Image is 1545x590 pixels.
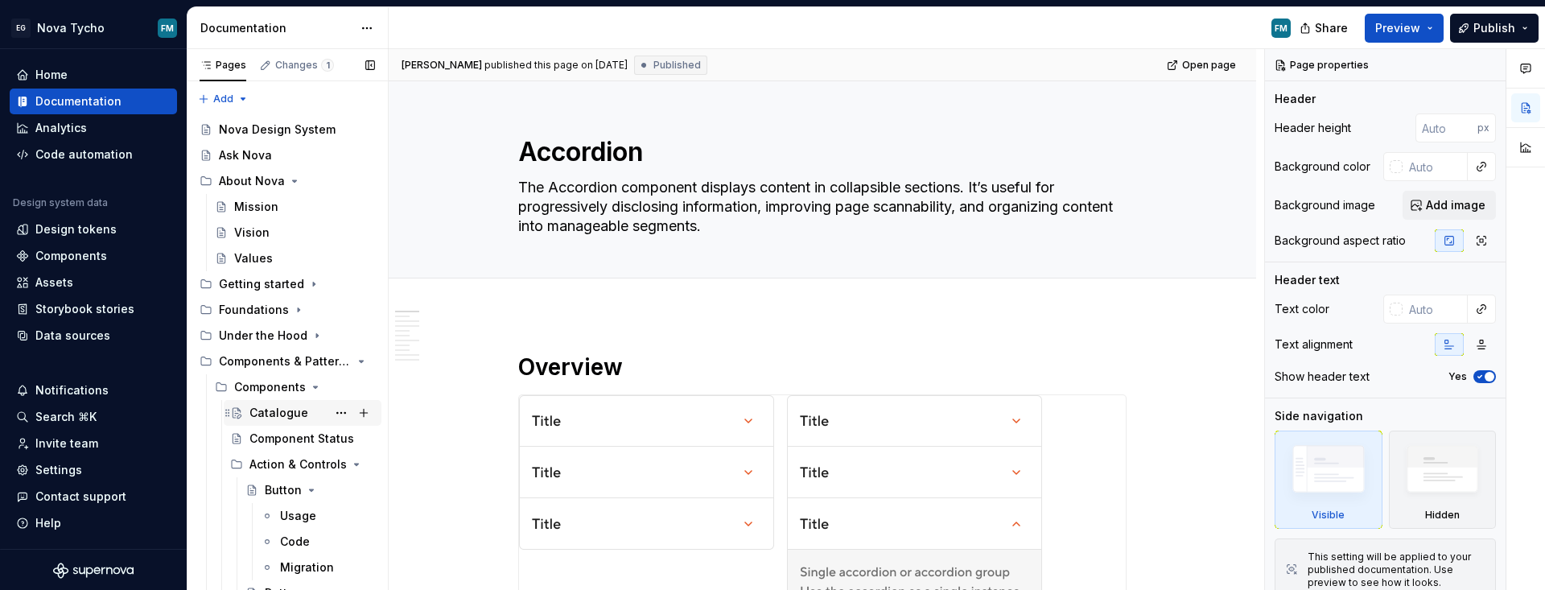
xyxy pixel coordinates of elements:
[208,220,381,245] a: Vision
[35,328,110,344] div: Data sources
[35,489,126,505] div: Contact support
[10,89,177,114] a: Documentation
[1275,408,1363,424] div: Side navigation
[219,276,304,292] div: Getting started
[280,534,310,550] div: Code
[321,59,334,72] span: 1
[249,431,354,447] div: Component Status
[10,484,177,510] button: Contact support
[208,194,381,220] a: Mission
[1275,272,1340,288] div: Header text
[10,62,177,88] a: Home
[234,199,278,215] div: Mission
[1477,122,1489,134] p: px
[35,462,82,478] div: Settings
[1365,14,1444,43] button: Preview
[35,248,107,264] div: Components
[161,22,174,35] div: FM
[1275,301,1329,317] div: Text color
[35,435,98,452] div: Invite team
[193,168,381,194] div: About Nova
[249,405,308,421] div: Catalogue
[515,175,1123,239] textarea: The Accordion component displays content in collapsible sections. It’s useful for progressively d...
[10,378,177,403] button: Notifications
[213,93,233,105] span: Add
[254,529,381,555] a: Code
[11,19,31,38] div: EG
[3,10,183,45] button: EGNova TychoFM
[1312,509,1345,522] div: Visible
[1162,54,1243,76] a: Open page
[234,379,306,395] div: Components
[224,426,381,452] a: Component Status
[1308,551,1485,589] div: This setting will be applied to your published documentation. Use preview to see how it looks.
[219,353,352,369] div: Components & Patterns
[1403,152,1468,181] input: Auto
[35,409,97,425] div: Search ⌘K
[234,225,270,241] div: Vision
[13,196,108,209] div: Design system data
[53,563,134,579] svg: Supernova Logo
[1473,20,1515,36] span: Publish
[1275,91,1316,107] div: Header
[193,271,381,297] div: Getting started
[402,59,482,72] span: [PERSON_NAME]
[239,477,381,503] a: Button
[275,59,334,72] div: Changes
[35,221,117,237] div: Design tokens
[1275,233,1406,249] div: Background aspect ratio
[200,59,246,72] div: Pages
[37,20,105,36] div: Nova Tycho
[10,243,177,269] a: Components
[10,270,177,295] a: Assets
[1275,120,1351,136] div: Header height
[1275,431,1382,529] div: Visible
[10,115,177,141] a: Analytics
[193,297,381,323] div: Foundations
[219,147,272,163] div: Ask Nova
[193,88,253,110] button: Add
[1275,336,1353,353] div: Text alignment
[280,508,316,524] div: Usage
[10,431,177,456] a: Invite team
[249,456,347,472] div: Action & Controls
[10,296,177,322] a: Storybook stories
[1450,14,1539,43] button: Publish
[10,510,177,536] button: Help
[10,142,177,167] a: Code automation
[193,142,381,168] a: Ask Nova
[653,59,701,72] span: Published
[1389,431,1497,529] div: Hidden
[518,353,1127,382] h1: Overview
[35,274,73,291] div: Assets
[219,173,285,189] div: About Nova
[208,374,381,400] div: Components
[10,323,177,349] a: Data sources
[1375,20,1420,36] span: Preview
[1275,159,1370,175] div: Background color
[1292,14,1358,43] button: Share
[193,117,381,142] a: Nova Design System
[224,400,381,426] a: Catalogue
[1275,369,1370,385] div: Show header text
[35,146,133,163] div: Code automation
[10,217,177,242] a: Design tokens
[219,122,336,138] div: Nova Design System
[1448,370,1467,383] label: Yes
[35,67,68,83] div: Home
[10,404,177,430] button: Search ⌘K
[193,323,381,349] div: Under the Hood
[1403,191,1496,220] button: Add image
[219,302,289,318] div: Foundations
[35,301,134,317] div: Storybook stories
[1426,197,1485,213] span: Add image
[35,382,109,398] div: Notifications
[200,20,352,36] div: Documentation
[35,120,87,136] div: Analytics
[10,457,177,483] a: Settings
[224,452,381,477] div: Action & Controls
[515,133,1123,171] textarea: Accordion
[1425,509,1460,522] div: Hidden
[254,503,381,529] a: Usage
[1415,113,1477,142] input: Auto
